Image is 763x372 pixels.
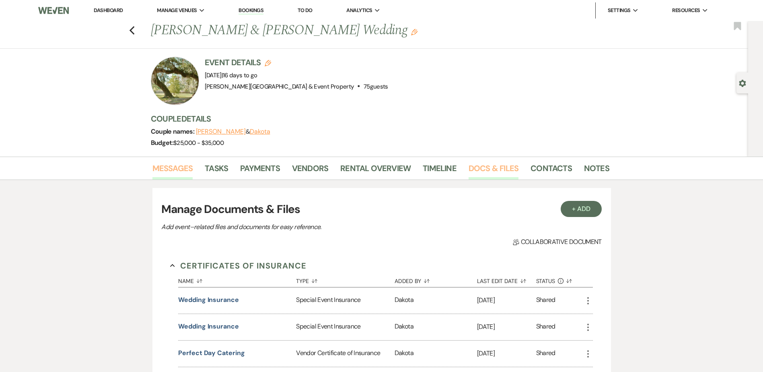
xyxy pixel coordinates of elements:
a: Rental Overview [340,162,411,180]
a: Tasks [205,162,228,180]
a: Payments [240,162,280,180]
span: Status [536,278,555,284]
div: Special Event Insurance [296,287,394,314]
a: Bookings [239,7,263,14]
button: [PERSON_NAME] [196,128,246,135]
button: Name [178,272,296,287]
a: Contacts [531,162,572,180]
span: [DATE] [205,71,257,79]
a: Vendors [292,162,328,180]
div: Special Event Insurance [296,314,394,340]
p: [DATE] [477,322,536,332]
p: [DATE] [477,348,536,359]
a: To Do [298,7,313,14]
div: Dakota [395,314,477,340]
h1: [PERSON_NAME] & [PERSON_NAME] Wedding [151,21,511,40]
h3: Manage Documents & Files [161,201,601,218]
a: Messages [152,162,193,180]
button: Perfect Day Catering [178,348,245,358]
h3: Event Details [205,57,388,68]
button: Status [536,272,583,287]
div: Shared [536,295,555,306]
div: Dakota [395,287,477,314]
span: Couple names: [151,127,196,136]
button: Last Edit Date [477,272,536,287]
span: [PERSON_NAME][GEOGRAPHIC_DATA] & Event Property [205,83,354,91]
a: Notes [584,162,609,180]
p: Add event–related files and documents for easy reference. [161,222,443,232]
button: Wedding Insurance [178,322,239,331]
span: Collaborative document [513,237,601,247]
span: & [196,128,270,136]
button: + Add [561,201,602,217]
button: Wedding Insurance [178,295,239,305]
span: Manage Venues [157,6,197,14]
span: | [222,71,257,79]
span: 75 guests [364,83,388,91]
p: [DATE] [477,295,536,306]
button: Type [296,272,394,287]
span: Resources [672,6,700,14]
div: Shared [536,322,555,333]
img: Weven Logo [38,2,69,19]
span: $25,000 - $35,000 [173,139,224,147]
span: Analytics [346,6,372,14]
button: Added By [395,272,477,287]
span: Settings [608,6,631,14]
button: Dakota [250,128,270,135]
a: Docs & Files [469,162,518,180]
span: Budget: [151,138,174,147]
button: Open lead details [739,79,746,87]
div: Shared [536,348,555,359]
div: Dakota [395,341,477,367]
h3: Couple Details [151,113,601,124]
span: 16 days to go [223,71,257,79]
a: Timeline [423,162,457,180]
button: Edit [411,28,417,35]
div: Vendor Certificate of Insurance [296,341,394,367]
button: Certificates of Insurance [170,260,306,272]
a: Dashboard [94,7,123,14]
